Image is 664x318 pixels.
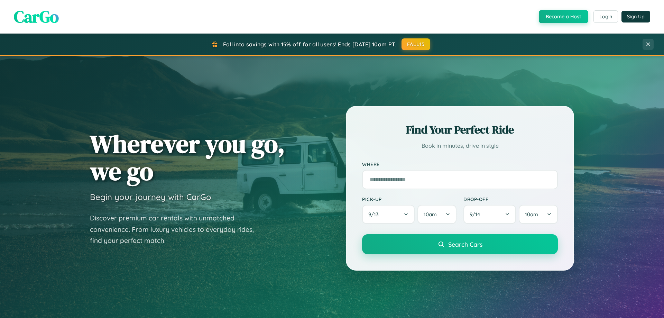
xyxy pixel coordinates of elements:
[90,212,263,246] p: Discover premium car rentals with unmatched convenience. From luxury vehicles to everyday rides, ...
[402,38,431,50] button: FALL15
[448,240,482,248] span: Search Cars
[362,234,558,254] button: Search Cars
[362,122,558,137] h2: Find Your Perfect Ride
[519,205,558,224] button: 10am
[621,11,650,22] button: Sign Up
[362,205,415,224] button: 9/13
[90,192,211,202] h3: Begin your journey with CarGo
[368,211,382,218] span: 9 / 13
[593,10,618,23] button: Login
[14,5,59,28] span: CarGo
[362,161,558,167] label: Where
[539,10,588,23] button: Become a Host
[417,205,456,224] button: 10am
[424,211,437,218] span: 10am
[362,196,456,202] label: Pick-up
[525,211,538,218] span: 10am
[463,205,516,224] button: 9/14
[463,196,558,202] label: Drop-off
[90,130,285,185] h1: Wherever you go, we go
[223,41,396,48] span: Fall into savings with 15% off for all users! Ends [DATE] 10am PT.
[470,211,483,218] span: 9 / 14
[362,141,558,151] p: Book in minutes, drive in style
